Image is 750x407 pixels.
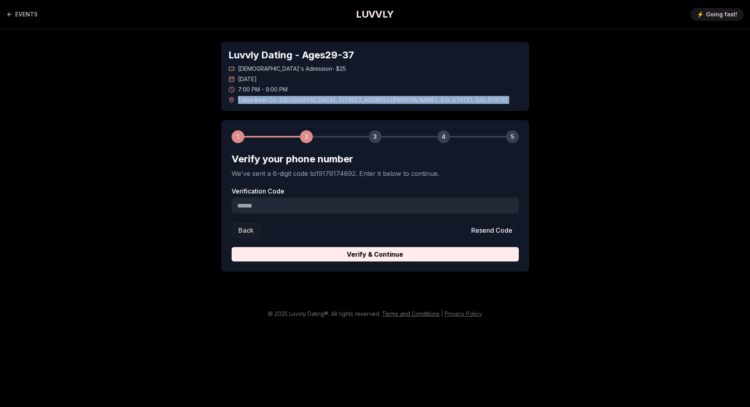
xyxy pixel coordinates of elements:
[382,310,440,317] a: Terms and Conditions
[445,310,482,317] a: Privacy Policy
[232,223,260,237] button: Back
[232,130,244,143] div: 1
[356,8,394,21] a: LUVVLY
[369,130,382,143] div: 3
[238,65,346,73] span: [DEMOGRAPHIC_DATA]'s Admission - $25
[232,188,519,194] label: Verification Code
[465,223,519,237] button: Resend Code
[437,130,450,143] div: 4
[228,49,522,62] h1: Luvvly Dating - Ages 29 - 37
[232,169,519,178] p: We've sent a 6-digit code to 19176174892 . Enter it below to continue.
[441,310,443,317] span: |
[697,10,704,18] span: ⚡️
[238,96,508,104] span: Talea Beer Co. [GEOGRAPHIC_DATA] , [STREET_ADDRESS][PERSON_NAME] , [US_STATE] , [US_STATE]
[300,130,313,143] div: 2
[232,153,519,166] h2: Verify your phone number
[238,75,257,83] span: [DATE]
[6,6,38,22] a: Back to events
[238,86,288,94] span: 7:00 PM - 9:00 PM
[506,130,519,143] div: 5
[706,10,737,18] span: Going fast!
[232,247,519,261] button: Verify & Continue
